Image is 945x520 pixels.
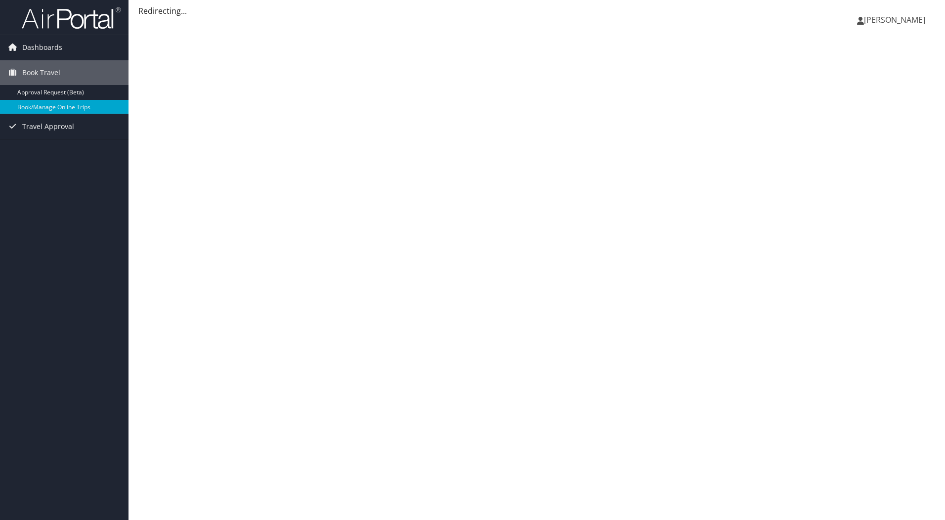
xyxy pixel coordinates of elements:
[22,114,74,139] span: Travel Approval
[857,5,935,35] a: [PERSON_NAME]
[22,35,62,60] span: Dashboards
[864,14,925,25] span: [PERSON_NAME]
[138,5,935,17] div: Redirecting...
[22,6,121,30] img: airportal-logo.png
[22,60,60,85] span: Book Travel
